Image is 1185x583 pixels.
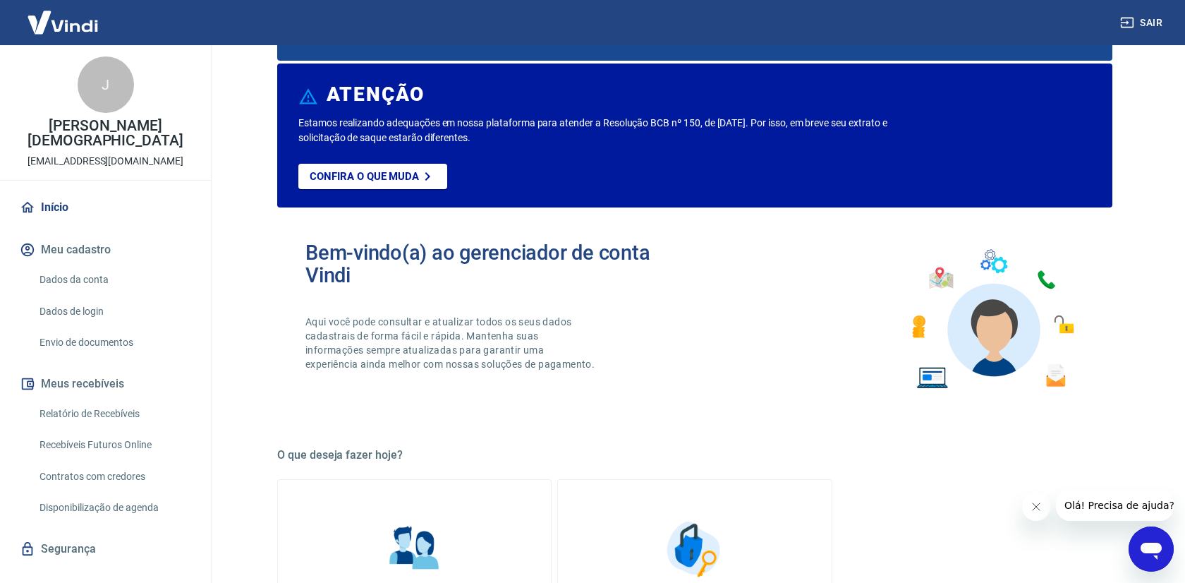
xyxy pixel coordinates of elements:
a: Dados da conta [34,265,194,294]
a: Início [17,192,194,223]
p: [PERSON_NAME][DEMOGRAPHIC_DATA] [11,119,200,148]
iframe: Mensagem da empresa [1056,490,1174,521]
img: Imagem de um avatar masculino com diversos icones exemplificando as funcionalidades do gerenciado... [899,241,1084,397]
h5: O que deseja fazer hoje? [277,448,1112,462]
a: Segurança [17,534,194,565]
p: Estamos realizando adequações em nossa plataforma para atender a Resolução BCB nº 150, de [DATE].... [298,116,932,145]
div: J [78,56,134,113]
img: Vindi [17,1,109,44]
h6: ATENÇÃO [327,88,425,102]
p: [EMAIL_ADDRESS][DOMAIN_NAME] [28,154,183,169]
a: Disponibilização de agenda [34,493,194,522]
a: Envio de documentos [34,328,194,357]
a: Recebíveis Futuros Online [34,431,194,459]
p: Confira o que muda [310,170,419,183]
a: Contratos com credores [34,462,194,491]
button: Meus recebíveis [17,368,194,399]
iframe: Fechar mensagem [1022,493,1050,521]
iframe: Botão para abrir a janela de mensagens [1129,527,1174,572]
span: Olá! Precisa de ajuda? [8,10,119,21]
a: Confira o que muda [298,164,447,189]
button: Meu cadastro [17,234,194,265]
a: Dados de login [34,297,194,326]
h2: Bem-vindo(a) ao gerenciador de conta Vindi [305,241,695,287]
button: Sair [1117,10,1168,36]
a: Relatório de Recebíveis [34,399,194,428]
p: Aqui você pode consultar e atualizar todos os seus dados cadastrais de forma fácil e rápida. Mant... [305,315,597,371]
